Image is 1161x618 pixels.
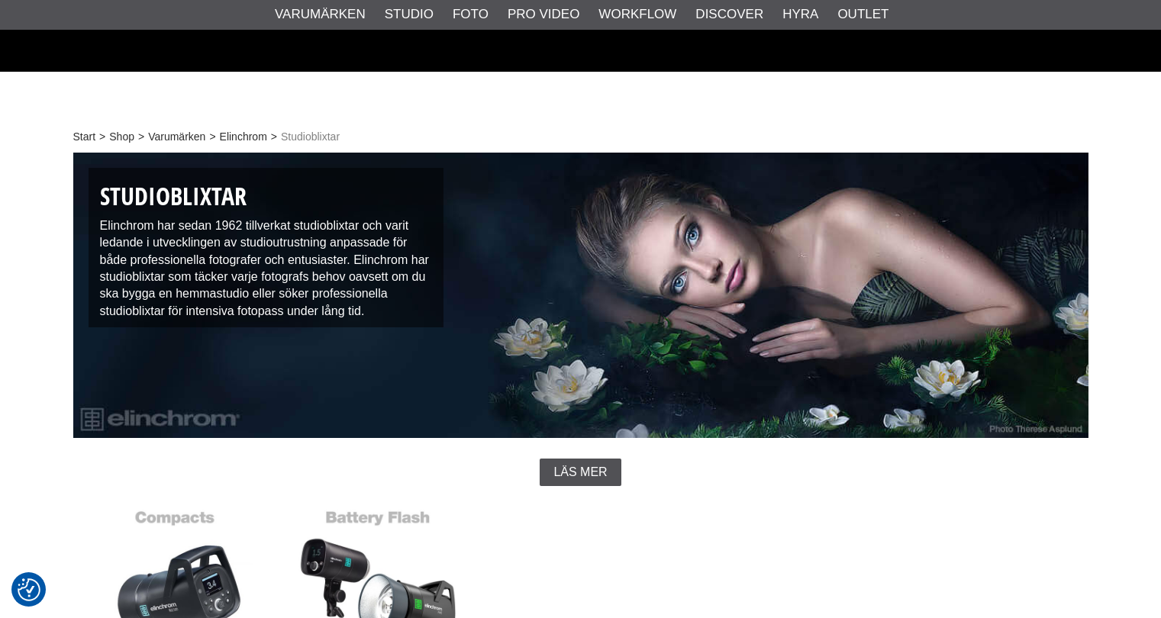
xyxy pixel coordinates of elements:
span: Läs mer [553,465,607,479]
a: Pro Video [508,5,579,24]
a: Shop [109,129,134,145]
span: > [99,129,105,145]
a: Foto [453,5,489,24]
img: Elinchrom Studioblixtar [73,153,1088,438]
a: Varumärken [148,129,205,145]
a: Hyra [782,5,818,24]
span: > [209,129,215,145]
a: Workflow [598,5,676,24]
a: Start [73,129,96,145]
span: Studioblixtar [281,129,340,145]
h1: Studioblixtar [100,179,433,214]
div: Elinchrom har sedan 1962 tillverkat studioblixtar och varit ledande i utvecklingen av studioutrus... [89,168,444,327]
a: Studio [385,5,434,24]
a: Discover [695,5,763,24]
a: Outlet [837,5,888,24]
a: Varumärken [275,5,366,24]
span: > [271,129,277,145]
button: Samtyckesinställningar [18,576,40,604]
a: Elinchrom [220,129,267,145]
img: Revisit consent button [18,578,40,601]
span: > [138,129,144,145]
